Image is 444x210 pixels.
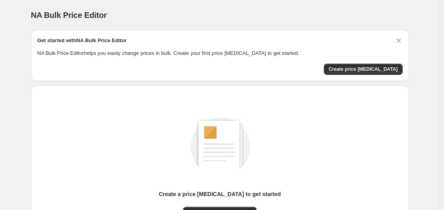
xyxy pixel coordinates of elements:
button: Dismiss card [395,37,403,45]
span: Create price [MEDICAL_DATA] [329,66,398,72]
button: Create price change job [324,64,403,75]
p: Create a price [MEDICAL_DATA] to get started [159,190,281,198]
h2: Get started with NA Bulk Price Editor [37,37,127,45]
span: NA Bulk Price Editor [31,11,107,19]
p: NA Bulk Price Editor helps you easily change prices in bulk. Create your first price [MEDICAL_DAT... [37,49,403,57]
